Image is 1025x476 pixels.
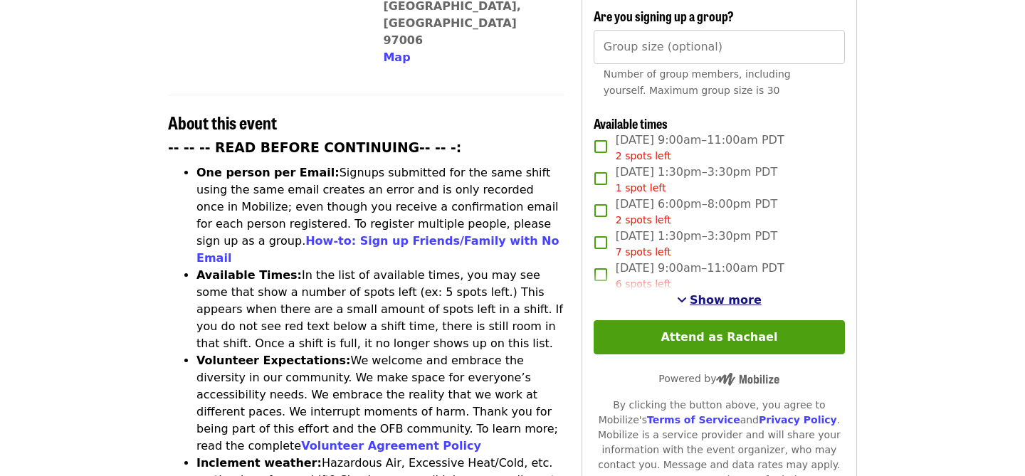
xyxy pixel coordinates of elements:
span: [DATE] 9:00am–11:00am PDT [616,132,784,164]
strong: Inclement weather: [196,456,322,470]
strong: -- -- -- READ BEFORE CONTINUING-- -- -: [168,140,461,155]
input: [object Object] [594,30,845,64]
a: Terms of Service [647,414,740,425]
img: Powered by Mobilize [716,373,779,386]
a: Privacy Policy [759,414,837,425]
span: Show more [690,293,762,307]
span: Powered by [658,373,779,384]
a: How-to: Sign up Friends/Family with No Email [196,234,559,265]
span: [DATE] 1:30pm–3:30pm PDT [616,164,777,196]
span: 7 spots left [616,246,671,258]
span: 2 spots left [616,150,671,162]
span: [DATE] 1:30pm–3:30pm PDT [616,228,777,260]
span: Number of group members, including yourself. Maximum group size is 30 [604,68,791,96]
span: Map [383,51,410,64]
li: We welcome and embrace the diversity in our community. We make space for everyone’s accessibility... [196,352,564,455]
span: 2 spots left [616,214,671,226]
span: Are you signing up a group? [594,6,734,25]
span: [DATE] 6:00pm–8:00pm PDT [616,196,777,228]
span: 6 spots left [616,278,671,290]
span: Available times [594,114,668,132]
span: About this event [168,110,277,134]
a: Volunteer Agreement Policy [301,439,481,453]
button: Map [383,49,410,66]
span: [DATE] 9:00am–11:00am PDT [616,260,784,292]
span: 1 spot left [616,182,666,194]
button: Attend as Rachael [594,320,845,354]
li: Signups submitted for the same shift using the same email creates an error and is only recorded o... [196,164,564,267]
strong: Available Times: [196,268,302,282]
strong: One person per Email: [196,166,340,179]
strong: Volunteer Expectations: [196,354,351,367]
li: In the list of available times, you may see some that show a number of spots left (ex: 5 spots le... [196,267,564,352]
button: See more timeslots [677,292,762,309]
